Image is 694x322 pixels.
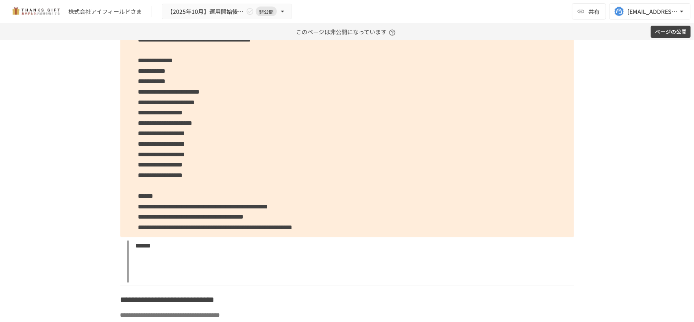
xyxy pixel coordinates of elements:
div: [EMAIL_ADDRESS][DOMAIN_NAME] [627,7,678,17]
span: 【2025年10月】運用開始後振り返りミーティング [167,7,244,17]
button: ページの公開 [651,26,691,38]
span: 共有 [588,7,600,16]
button: 共有 [572,3,606,20]
button: [EMAIL_ADDRESS][DOMAIN_NAME] [609,3,691,20]
img: mMP1OxWUAhQbsRWCurg7vIHe5HqDpP7qZo7fRoNLXQh [10,5,62,18]
button: 【2025年10月】運用開始後振り返りミーティング非公開 [162,4,292,20]
span: 非公開 [256,7,277,16]
div: 株式会社アイフィールドさま [68,7,142,16]
p: このページは非公開になっています [296,23,398,40]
